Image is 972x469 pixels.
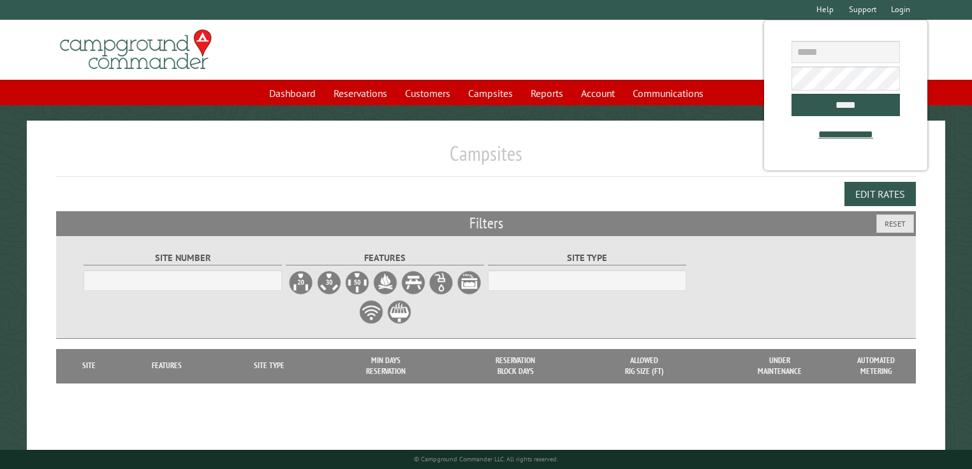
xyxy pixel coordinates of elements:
[316,270,342,295] label: 30A Electrical Hookup
[451,349,580,383] th: Reservation Block Days
[217,349,321,383] th: Site Type
[344,270,370,295] label: 50A Electrical Hookup
[397,81,458,105] a: Customers
[387,299,412,325] label: Grill
[56,25,216,75] img: Campground Commander
[414,455,558,463] small: © Campground Commander LLC. All rights reserved.
[372,270,398,295] label: Firepit
[288,270,314,295] label: 20A Electrical Hookup
[573,81,622,105] a: Account
[457,270,482,295] label: Sewer Hookup
[63,349,116,383] th: Site
[523,81,571,105] a: Reports
[321,349,450,383] th: Min Days Reservation
[115,349,217,383] th: Features
[56,141,917,176] h1: Campsites
[625,81,711,105] a: Communications
[84,251,282,265] label: Site Number
[286,251,484,265] label: Features
[261,81,323,105] a: Dashboard
[708,349,851,383] th: Under Maintenance
[358,299,384,325] label: WiFi Service
[326,81,395,105] a: Reservations
[401,270,426,295] label: Picnic Table
[488,251,686,265] label: Site Type
[580,349,708,383] th: Allowed Rig Size (ft)
[844,182,916,206] button: Edit Rates
[429,270,454,295] label: Water Hookup
[460,81,520,105] a: Campsites
[851,349,902,383] th: Automated metering
[876,214,914,233] button: Reset
[56,211,917,235] h2: Filters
